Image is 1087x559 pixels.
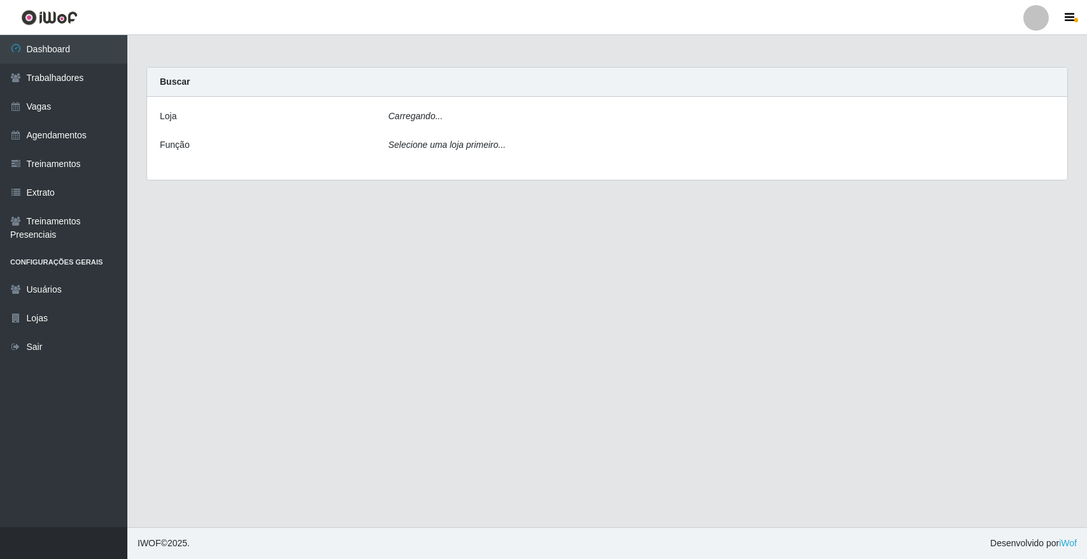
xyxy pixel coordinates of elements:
[388,111,443,121] i: Carregando...
[138,538,161,548] span: IWOF
[160,110,176,123] label: Loja
[1059,538,1077,548] a: iWof
[160,76,190,87] strong: Buscar
[138,537,190,550] span: © 2025 .
[160,138,190,152] label: Função
[21,10,78,25] img: CoreUI Logo
[388,140,506,150] i: Selecione uma loja primeiro...
[990,537,1077,550] span: Desenvolvido por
